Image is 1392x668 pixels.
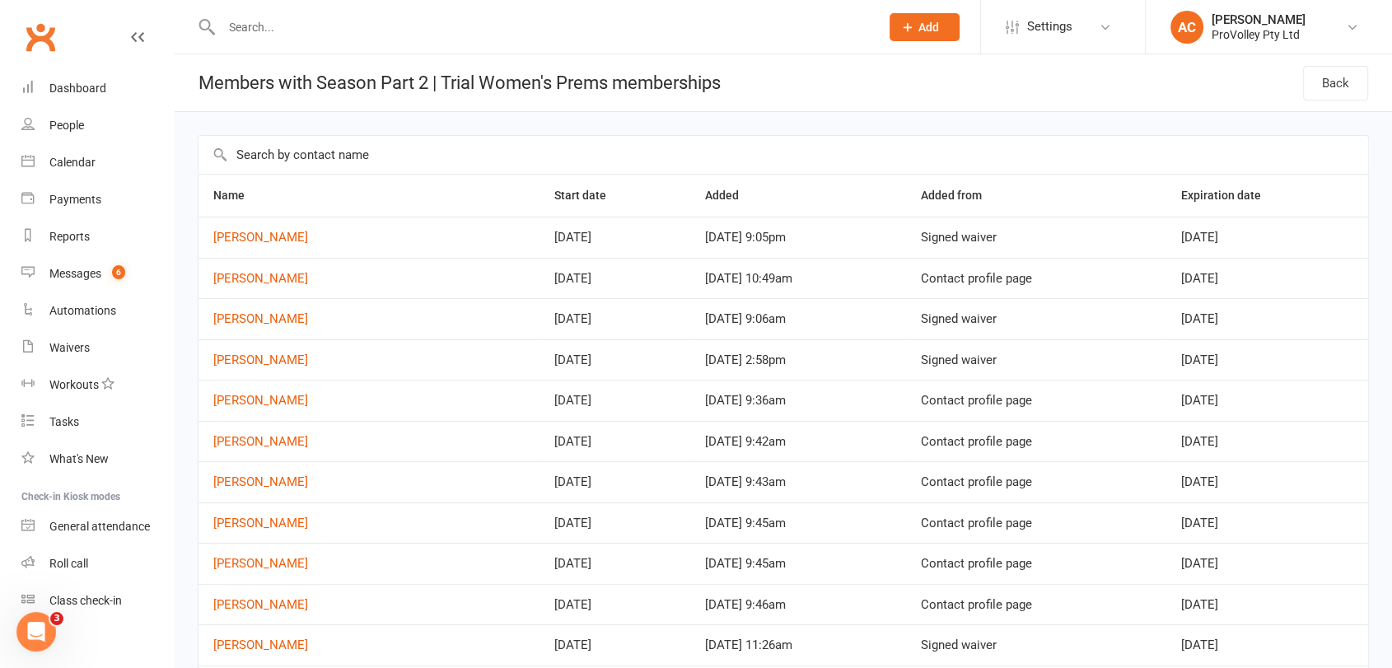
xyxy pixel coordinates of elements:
a: General attendance kiosk mode [21,508,174,545]
a: [PERSON_NAME] [213,393,308,408]
span: Signed waiver [921,353,997,367]
span: Contact profile page [921,393,1032,408]
span: [DATE] [554,311,591,326]
div: General attendance [49,520,150,533]
span: Contact profile page [921,516,1032,530]
div: What's New [49,452,109,465]
span: [DATE] [554,230,591,245]
span: Add [918,21,939,34]
div: Tasks [49,415,79,428]
span: Contact profile page [921,434,1032,449]
a: Dashboard [21,70,174,107]
button: Add [890,13,960,41]
span: [DATE] [1180,474,1217,489]
span: [DATE] [554,393,591,408]
a: Back [1303,66,1368,100]
a: [PERSON_NAME] [213,516,308,530]
span: [DATE] [1180,638,1217,652]
span: 6 [112,265,125,279]
div: Waivers [49,341,90,354]
span: [DATE] 9:45am [704,516,785,530]
a: [PERSON_NAME] [213,353,308,367]
a: What's New [21,441,174,478]
input: Search by contact name [199,136,1368,174]
span: [DATE] [554,556,591,571]
span: Contact profile page [921,597,1032,612]
span: [DATE] 9:45am [704,556,785,571]
div: People [49,119,84,132]
span: [DATE] [554,271,591,286]
span: [DATE] 9:36am [704,393,785,408]
a: [PERSON_NAME] [213,556,308,571]
span: [DATE] [1180,597,1217,612]
a: Tasks [21,404,174,441]
h1: Members with Season Part 2 | Trial Women's Prems memberships [175,54,721,111]
span: [DATE] [1180,393,1217,408]
div: [PERSON_NAME] [1212,12,1306,27]
a: [PERSON_NAME] [213,311,308,326]
div: Reports [49,230,90,243]
div: ProVolley Pty Ltd [1212,27,1306,42]
th: Added from [906,175,1166,217]
span: [DATE] [1180,434,1217,449]
span: Signed waiver [921,638,997,652]
span: Signed waiver [921,230,997,245]
span: [DATE] [554,638,591,652]
div: Automations [49,304,116,317]
a: Class kiosk mode [21,582,174,619]
span: [DATE] 9:43am [704,474,785,489]
div: Class check-in [49,594,122,607]
span: [DATE] 9:06am [704,311,785,326]
span: [DATE] 9:05pm [704,230,785,245]
span: [DATE] [1180,516,1217,530]
div: Workouts [49,378,99,391]
a: [PERSON_NAME] [213,474,308,489]
span: [DATE] [1180,271,1217,286]
span: 3 [50,612,63,625]
a: People [21,107,174,144]
span: [DATE] [554,516,591,530]
span: [DATE] 9:42am [704,434,785,449]
div: AC [1170,11,1203,44]
span: [DATE] [554,353,591,367]
a: [PERSON_NAME] [213,230,308,245]
input: Search... [217,16,868,39]
span: [DATE] [554,434,591,449]
span: [DATE] 11:26am [704,638,792,652]
a: Payments [21,181,174,218]
span: [DATE] [554,597,591,612]
span: [DATE] [1180,230,1217,245]
a: Roll call [21,545,174,582]
a: Waivers [21,329,174,367]
span: [DATE] [554,474,591,489]
a: Automations [21,292,174,329]
a: Messages 6 [21,255,174,292]
a: [PERSON_NAME] [213,597,308,612]
th: Name [199,175,540,217]
iframe: Intercom live chat [16,612,56,652]
a: [PERSON_NAME] [213,271,308,286]
span: Signed waiver [921,311,997,326]
div: Payments [49,193,101,206]
div: Roll call [49,557,88,570]
div: Dashboard [49,82,106,95]
a: [PERSON_NAME] [213,434,308,449]
span: [DATE] 2:58pm [704,353,785,367]
div: Messages [49,267,101,280]
span: [DATE] 9:46am [704,597,785,612]
span: Contact profile page [921,556,1032,571]
span: Settings [1027,8,1072,45]
span: Contact profile page [921,474,1032,489]
span: [DATE] 10:49am [704,271,792,286]
th: Start date [540,175,690,217]
a: Calendar [21,144,174,181]
div: Calendar [49,156,96,169]
a: Workouts [21,367,174,404]
a: Reports [21,218,174,255]
a: [PERSON_NAME] [213,638,308,652]
th: Expiration date [1165,175,1368,217]
span: Contact profile page [921,271,1032,286]
span: [DATE] [1180,556,1217,571]
span: [DATE] [1180,353,1217,367]
span: [DATE] [1180,311,1217,326]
